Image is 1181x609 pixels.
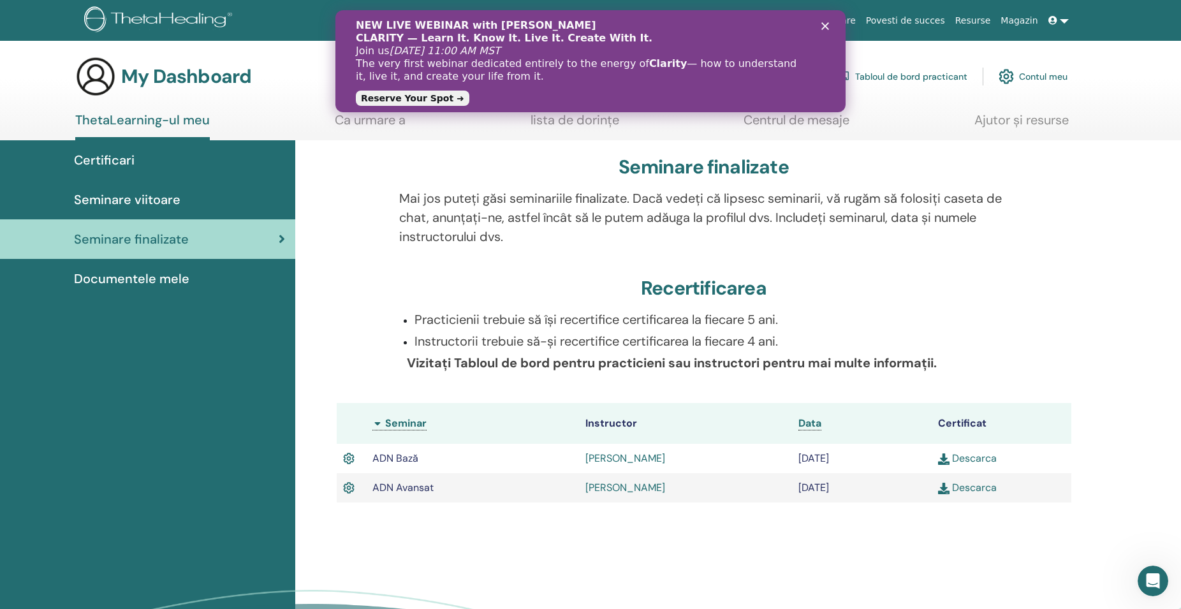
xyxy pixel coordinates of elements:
p: Instructorii trebuie să-și recertifice certificarea la fiecare 4 ani. [414,332,1008,351]
a: Ajutor și resurse [974,112,1069,137]
span: Seminare viitoare [74,190,180,209]
a: Contul meu [999,62,1067,91]
img: download.svg [938,483,950,494]
th: Certificat [932,403,1071,444]
a: Ca urmare a [335,112,406,137]
img: Active Certificate [343,450,355,467]
th: Instructor [579,403,792,444]
a: Resurse [950,9,996,33]
img: Active Certificate [343,480,355,496]
a: Tabloul de bord practicant [835,62,967,91]
a: lista de dorințe [531,112,619,137]
iframe: Intercom live chat banner [335,10,846,112]
a: Povesti de succes [861,9,950,33]
img: logo.png [84,6,237,35]
b: Vizitați Tabloul de bord pentru practicieni sau instructori pentru mai multe informații. [407,355,937,371]
div: Închidere [486,11,499,19]
span: Certificari [74,150,135,170]
span: Seminare finalizate [74,230,189,249]
a: Despre [665,9,707,33]
a: [PERSON_NAME] [585,481,665,494]
a: Descarca [938,481,997,494]
a: Certificare [804,9,861,33]
a: [PERSON_NAME] [585,451,665,465]
span: ADN Avansat [372,481,434,494]
img: cog.svg [999,66,1014,87]
iframe: Intercom live chat [1138,566,1168,596]
a: Magazin [995,9,1043,33]
a: Cursuri & Seminarii [707,9,804,33]
td: [DATE] [792,444,932,473]
h3: Seminare finalizate [619,156,789,179]
h3: My Dashboard [121,65,251,88]
p: Mai jos puteți găsi seminariile finalizate. Dacă vedeți că lipsesc seminarii, vă rugăm să folosiț... [399,189,1008,246]
span: ADN Bază [372,451,418,465]
a: Descarca [938,451,997,465]
img: generic-user-icon.jpg [75,56,116,97]
img: download.svg [938,453,950,465]
a: Centrul de mesaje [744,112,849,137]
td: [DATE] [792,473,932,503]
a: Data [798,416,821,430]
span: Documentele mele [74,269,189,288]
h3: Recertificarea [641,277,767,300]
a: ThetaLearning-ul meu [75,112,210,140]
p: Practicienii trebuie să își recertifice certificarea la fiecare 5 ani. [414,310,1008,329]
